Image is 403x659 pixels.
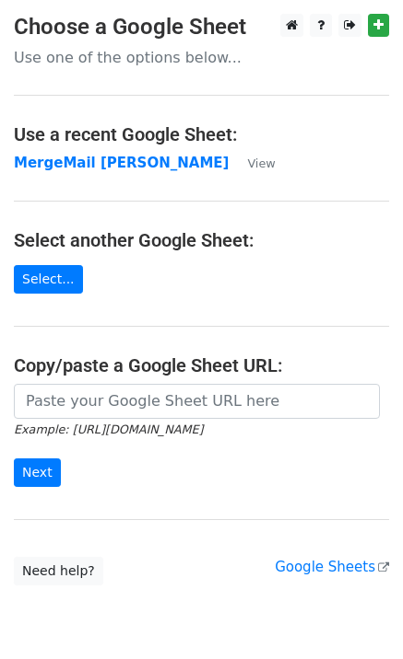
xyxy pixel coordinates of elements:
[14,354,389,376] h4: Copy/paste a Google Sheet URL:
[247,156,275,170] small: View
[14,155,229,171] a: MergeMail [PERSON_NAME]
[14,384,380,419] input: Paste your Google Sheet URL here
[14,557,103,585] a: Need help?
[14,123,389,145] h4: Use a recent Google Sheet:
[14,229,389,251] h4: Select another Google Sheet:
[14,48,389,67] p: Use one of the options below...
[229,155,275,171] a: View
[14,458,61,487] input: Next
[14,422,203,436] small: Example: [URL][DOMAIN_NAME]
[275,559,389,575] a: Google Sheets
[14,265,83,294] a: Select...
[14,14,389,40] h3: Choose a Google Sheet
